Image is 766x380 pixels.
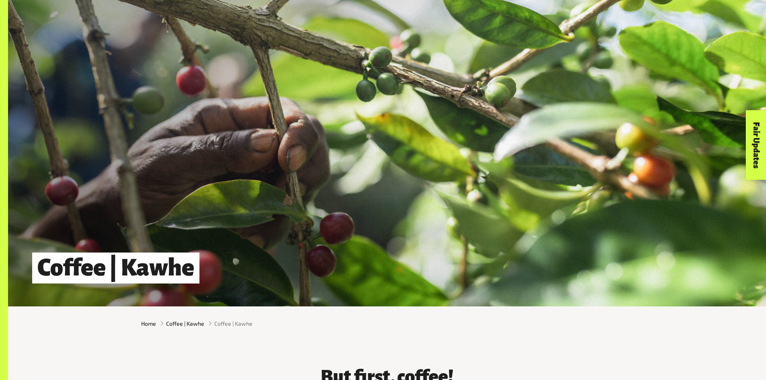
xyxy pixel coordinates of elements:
h1: Coffee | Kawhe [32,253,199,283]
span: Coffee | Kawhe [214,319,253,328]
a: Home [141,319,156,328]
a: Coffee | Kawhe [166,319,204,328]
